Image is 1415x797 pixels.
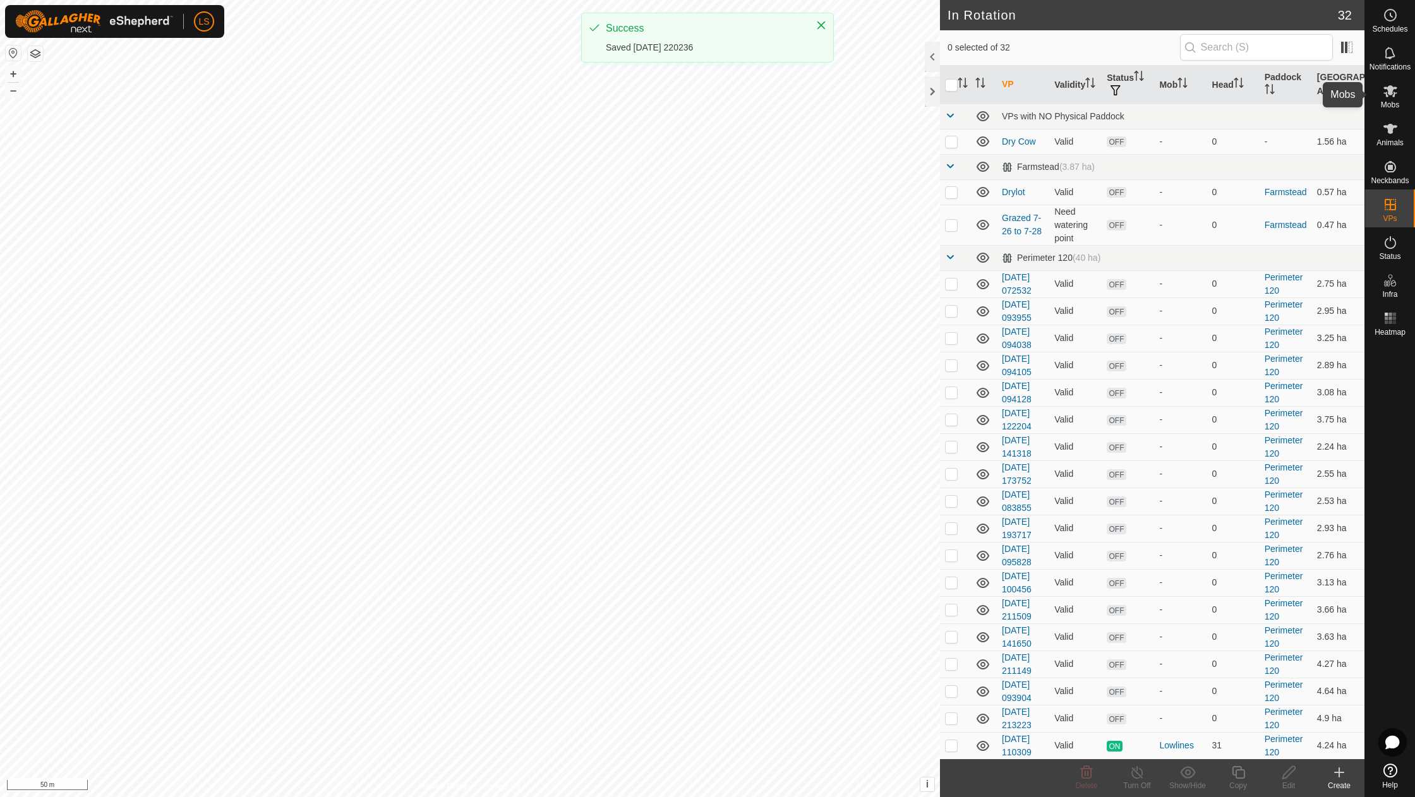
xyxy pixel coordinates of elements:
a: [DATE] 141318 [1002,435,1032,458]
td: 0 [1207,379,1260,406]
td: Valid [1049,732,1102,759]
img: Gallagher Logo [15,10,173,33]
span: OFF [1107,415,1126,426]
a: [DATE] 110309 [1002,734,1032,757]
button: i [920,777,934,791]
a: Drylot [1002,187,1025,197]
a: [DATE] 211149 [1002,652,1032,676]
a: Perimeter 120 [1265,707,1303,730]
td: 0 [1207,433,1260,460]
span: OFF [1107,605,1126,616]
td: 0.47 ha [1312,205,1364,245]
th: Validity [1049,66,1102,104]
td: Valid [1049,515,1102,542]
td: Valid [1049,352,1102,379]
span: Notifications [1370,63,1411,71]
a: Perimeter 120 [1265,435,1303,458]
a: Perimeter 120 [1265,408,1303,431]
a: Privacy Policy [420,781,467,792]
a: Dry Cow [1002,136,1036,147]
td: 3.63 ha [1312,623,1364,650]
div: - [1159,467,1201,481]
div: Lowlines [1159,739,1201,752]
a: Help [1365,758,1415,794]
a: [DATE] 213223 [1002,707,1032,730]
td: 0 [1207,297,1260,325]
span: Help [1382,781,1398,789]
a: Perimeter 120 [1265,381,1303,404]
a: Perimeter 120 [1265,327,1303,350]
span: OFF [1107,220,1126,231]
button: + [6,66,21,81]
span: OFF [1107,632,1126,643]
p-sorticon: Activate to sort [1234,80,1244,90]
a: [DATE] 083855 [1002,489,1032,513]
td: 4.9 ha [1312,705,1364,732]
div: - [1159,359,1201,372]
td: 0 [1207,623,1260,650]
div: - [1159,304,1201,318]
td: - [1260,129,1312,154]
a: [DATE] 211509 [1002,598,1032,621]
a: [DATE] 072532 [1002,272,1032,296]
span: OFF [1107,187,1126,198]
span: Neckbands [1371,177,1409,184]
td: 0 [1207,569,1260,596]
td: Need watering point [1049,205,1102,245]
td: 4.24 ha [1312,732,1364,759]
td: 0.57 ha [1312,179,1364,205]
td: Valid [1049,179,1102,205]
th: Status [1102,66,1154,104]
a: [DATE] 193717 [1002,517,1032,540]
td: Valid [1049,433,1102,460]
div: Farmstead [1002,162,1095,172]
a: Perimeter 120 [1265,652,1303,676]
div: Create [1314,780,1364,791]
div: - [1159,219,1201,232]
div: - [1159,494,1201,508]
span: OFF [1107,442,1126,453]
div: - [1159,603,1201,616]
div: VPs with NO Physical Paddock [1002,111,1359,121]
span: OFF [1107,659,1126,670]
span: LS [198,15,209,28]
td: 0 [1207,270,1260,297]
span: OFF [1107,524,1126,534]
th: Paddock [1260,66,1312,104]
button: Map Layers [28,46,43,61]
span: ON [1107,741,1122,752]
td: Valid [1049,129,1102,154]
span: Heatmap [1375,328,1406,336]
a: Perimeter 120 [1265,734,1303,757]
td: Valid [1049,650,1102,678]
div: Turn Off [1112,780,1162,791]
button: Reset Map [6,45,21,61]
p-sorticon: Activate to sort [958,80,968,90]
td: 0 [1207,352,1260,379]
a: [DATE] 094105 [1002,354,1032,377]
div: Perimeter 120 [1002,253,1100,263]
div: - [1159,549,1201,562]
a: [DATE] 093955 [1002,299,1032,323]
input: Search (S) [1180,34,1333,61]
td: Valid [1049,705,1102,732]
a: Perimeter 120 [1265,680,1303,703]
td: Valid [1049,569,1102,596]
a: Perimeter 120 [1265,598,1303,621]
div: Show/Hide [1162,780,1213,791]
a: Farmstead [1265,220,1307,230]
td: 0 [1207,705,1260,732]
span: VPs [1383,215,1397,222]
span: Infra [1382,291,1397,298]
div: - [1159,386,1201,399]
div: - [1159,332,1201,345]
a: Perimeter 120 [1265,517,1303,540]
td: 3.66 ha [1312,596,1364,623]
td: 0 [1207,205,1260,245]
span: OFF [1107,551,1126,561]
div: - [1159,657,1201,671]
td: 2.24 ha [1312,433,1364,460]
td: 2.76 ha [1312,542,1364,569]
div: Edit [1263,780,1314,791]
a: Perimeter 120 [1265,489,1303,513]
